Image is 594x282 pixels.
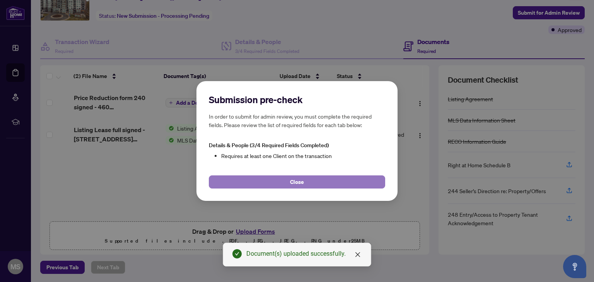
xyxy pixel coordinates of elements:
[232,249,242,258] span: check-circle
[353,250,362,259] a: Close
[290,176,304,188] span: Close
[246,249,362,258] div: Document(s) uploaded successfully.
[563,255,586,278] button: Open asap
[209,112,385,129] h5: In order to submit for admin review, you must complete the required fields. Please review the lis...
[221,151,385,160] li: Requires at least one Client on the transaction
[209,142,329,149] span: Details & People (3/4 Required Fields Completed)
[209,175,385,189] button: Close
[209,93,385,106] h2: Submission pre-check
[355,251,361,258] span: close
